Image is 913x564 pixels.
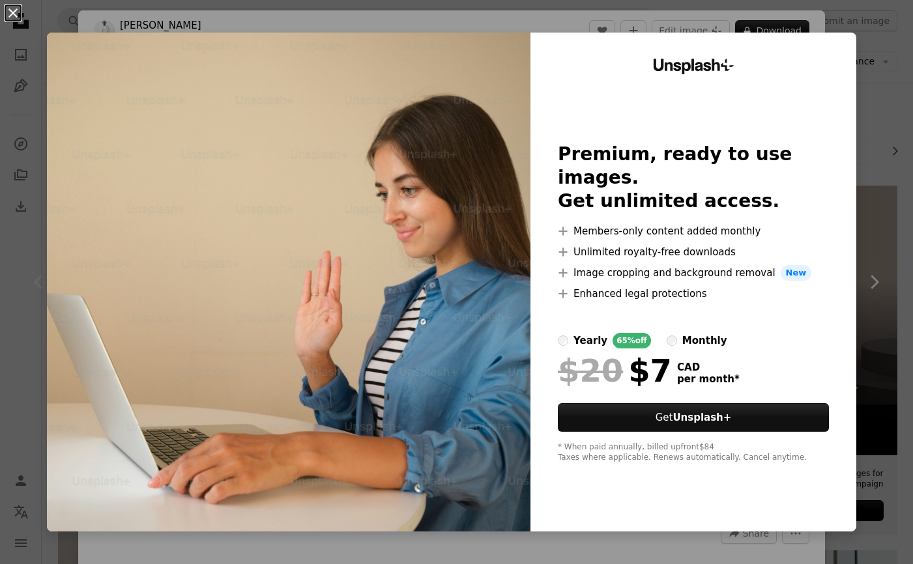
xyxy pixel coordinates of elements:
[558,223,829,239] li: Members-only content added monthly
[677,361,740,373] span: CAD
[558,354,672,388] div: $7
[558,265,829,281] li: Image cropping and background removal
[682,333,727,348] div: monthly
[573,333,607,348] div: yearly
[558,244,829,260] li: Unlimited royalty-free downloads
[558,143,829,213] h2: Premium, ready to use images. Get unlimited access.
[673,412,731,423] strong: Unsplash+
[558,442,829,463] div: * When paid annually, billed upfront $84 Taxes where applicable. Renews automatically. Cancel any...
[558,403,829,432] button: GetUnsplash+
[558,354,623,388] span: $20
[558,335,568,346] input: yearly65%off
[558,286,829,302] li: Enhanced legal protections
[781,265,812,281] span: New
[667,335,677,346] input: monthly
[613,333,651,348] div: 65% off
[677,373,740,385] span: per month *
